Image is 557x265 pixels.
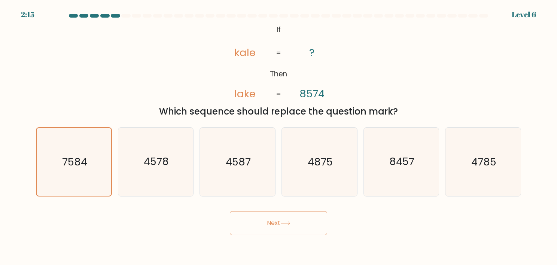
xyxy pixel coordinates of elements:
[214,22,343,102] svg: @import url('[URL][DOMAIN_NAME]);
[234,87,256,101] tspan: lake
[234,46,256,60] tspan: kale
[270,69,287,79] tspan: Then
[308,155,333,169] text: 4875
[62,155,87,169] text: 7584
[512,9,536,20] div: Level 6
[310,46,315,60] tspan: ?
[144,155,169,169] text: 4578
[276,48,281,58] tspan: =
[389,155,414,169] text: 8457
[471,155,496,169] text: 4785
[299,87,325,101] tspan: 8574
[276,89,281,99] tspan: =
[226,155,251,169] text: 4587
[277,25,281,35] tspan: If
[21,9,34,20] div: 2:15
[40,105,517,118] div: Which sequence should replace the question mark?
[230,211,327,235] button: Next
